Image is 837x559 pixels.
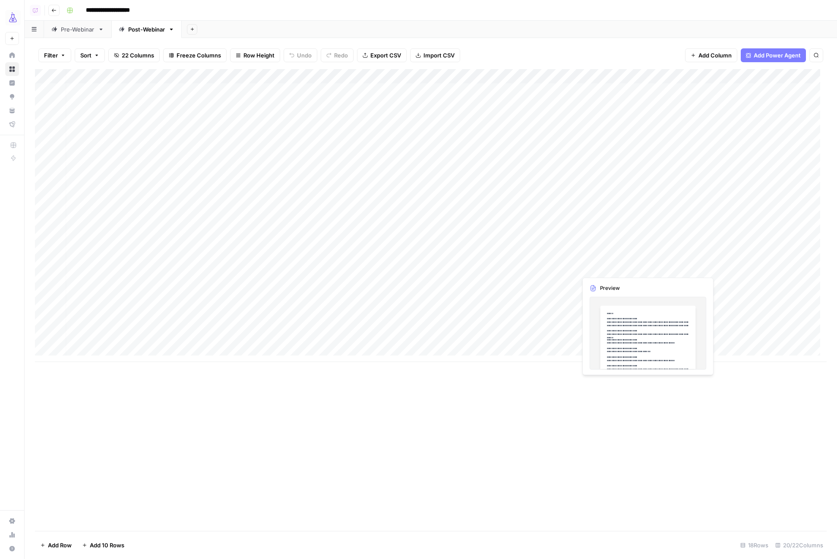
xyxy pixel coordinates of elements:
span: Add 10 Rows [90,541,124,549]
span: Add Column [698,51,732,60]
span: Sort [80,51,92,60]
span: Export CSV [370,51,401,60]
span: Redo [334,51,348,60]
button: Undo [284,48,317,62]
div: Post-Webinar [128,25,165,34]
a: Browse [5,62,19,76]
a: Opportunities [5,90,19,104]
div: 18 Rows [737,538,772,552]
span: Undo [297,51,312,60]
a: Flightpath [5,118,19,131]
a: Your Data [5,104,19,118]
button: Add Column [685,48,737,62]
a: Pre-Webinar [44,21,111,38]
button: Freeze Columns [163,48,227,62]
button: Help + Support [5,542,19,556]
button: Sort [75,48,105,62]
button: Filter [38,48,71,62]
img: AirOps Growth Logo [5,10,21,25]
button: Add 10 Rows [77,538,129,552]
span: Freeze Columns [177,51,221,60]
button: Add Row [35,538,77,552]
a: Settings [5,514,19,528]
span: Row Height [243,51,275,60]
button: Add Power Agent [741,48,806,62]
button: 22 Columns [108,48,160,62]
button: Workspace: AirOps Growth [5,7,19,29]
a: Usage [5,528,19,542]
span: Add Power Agent [754,51,801,60]
a: Home [5,48,19,62]
span: Add Row [48,541,72,549]
div: 20/22 Columns [772,538,827,552]
a: Insights [5,76,19,90]
span: Filter [44,51,58,60]
button: Export CSV [357,48,407,62]
button: Redo [321,48,354,62]
span: Import CSV [423,51,455,60]
div: Pre-Webinar [61,25,95,34]
a: Post-Webinar [111,21,182,38]
button: Import CSV [410,48,460,62]
span: 22 Columns [122,51,154,60]
button: Row Height [230,48,280,62]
